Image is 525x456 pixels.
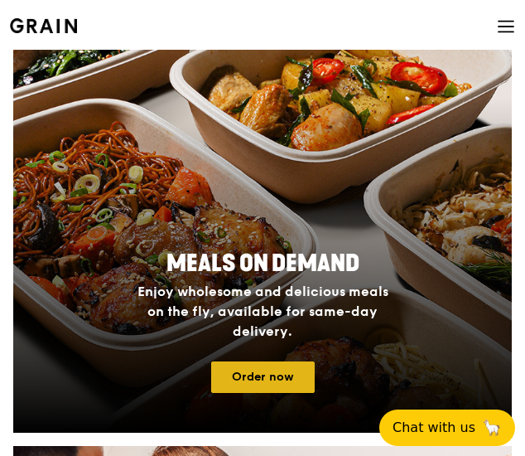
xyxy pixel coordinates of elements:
[211,361,315,393] a: Order now
[482,420,502,436] span: 🦙
[393,420,475,436] span: Chat with us
[379,410,515,446] button: Chat with us🦙
[13,13,512,433] a: Meals On DemandEnjoy wholesome and delicious meals on the fly, available for same-day delivery.Or...
[166,250,359,278] span: Meals On Demand
[10,18,77,33] img: Grain
[137,284,388,339] span: Enjoy wholesome and delicious meals on the fly, available for same-day delivery.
